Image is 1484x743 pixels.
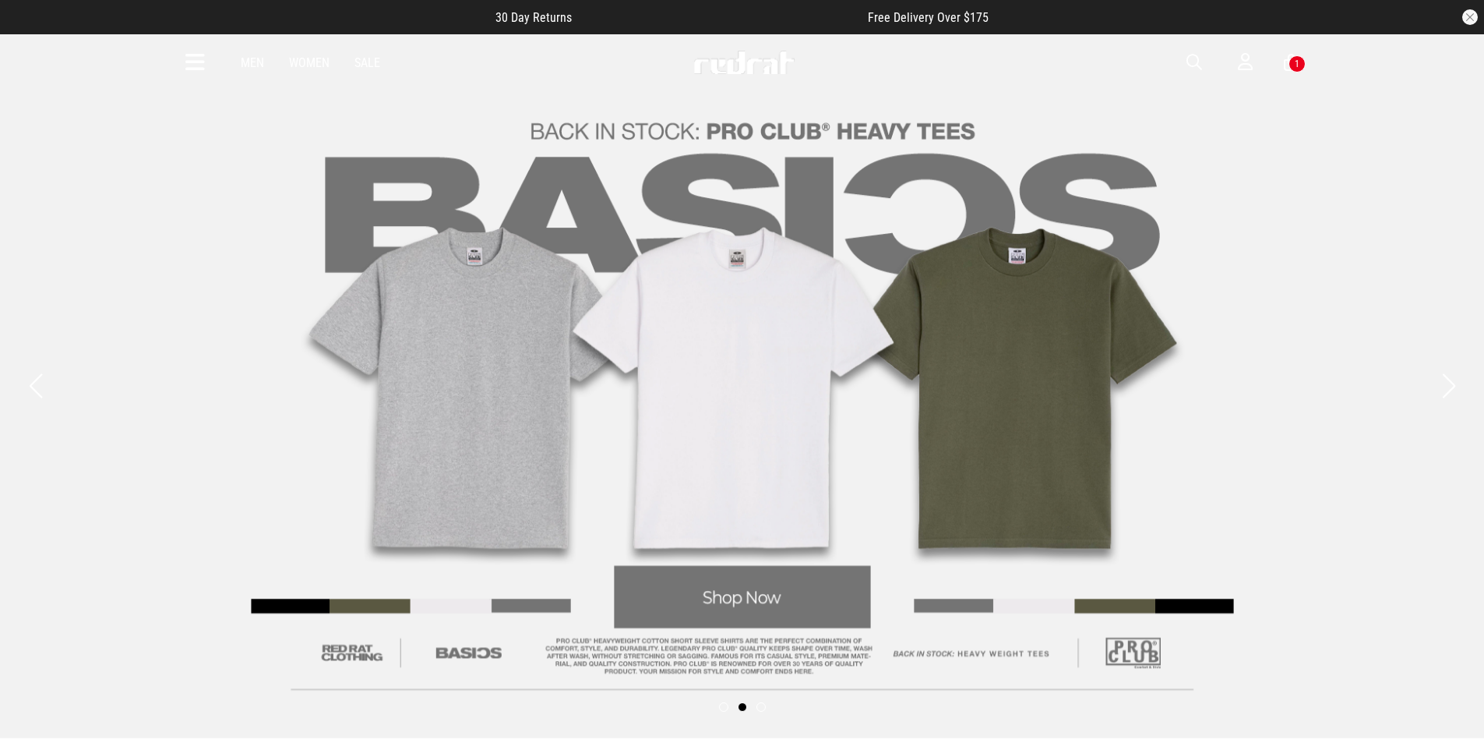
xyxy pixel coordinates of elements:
[495,10,572,25] span: 30 Day Returns
[693,51,795,74] img: Redrat logo
[868,10,989,25] span: Free Delivery Over $175
[25,369,46,403] button: Previous slide
[1284,55,1299,71] a: 1
[603,9,837,25] iframe: Customer reviews powered by Trustpilot
[289,55,330,70] a: Women
[241,55,264,70] a: Men
[354,55,380,70] a: Sale
[12,6,59,53] button: Open LiveChat chat widget
[1438,369,1459,403] button: Next slide
[1295,58,1299,69] div: 1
